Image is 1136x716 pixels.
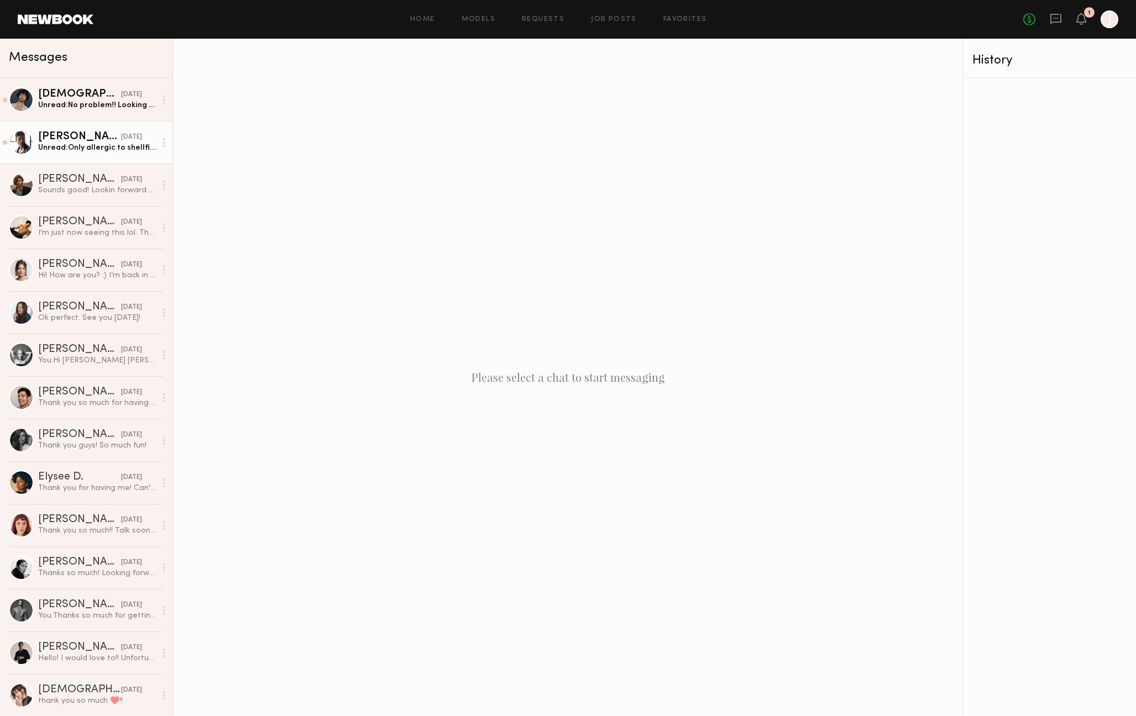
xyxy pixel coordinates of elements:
[121,175,142,185] div: [DATE]
[121,132,142,143] div: [DATE]
[121,260,142,270] div: [DATE]
[38,610,156,621] div: You: Thanks so much for getting back to [GEOGRAPHIC_DATA]! No worries and yes we would love to ma...
[38,185,156,196] div: Sounds good! Lookin forward to it :)
[591,16,637,23] a: Job Posts
[38,270,156,281] div: Hi! How are you? :) I’m back in town and just wanted to confirm 10-1 weds?
[121,472,142,483] div: [DATE]
[38,131,121,143] div: [PERSON_NAME]
[38,228,156,238] div: I’m just now seeing this lol. Thank you, it was my absolute pleasure being involved!
[121,643,142,653] div: [DATE]
[173,39,963,716] div: Please select a chat to start messaging
[121,217,142,228] div: [DATE]
[38,174,121,185] div: [PERSON_NAME]
[38,387,121,398] div: [PERSON_NAME]
[38,525,156,536] div: Thank you so much!! Talk soon ☺️
[1088,10,1091,16] div: 1
[663,16,707,23] a: Favorites
[38,514,121,525] div: [PERSON_NAME]
[121,557,142,568] div: [DATE]
[38,89,121,100] div: [DEMOGRAPHIC_DATA][PERSON_NAME]
[38,344,121,355] div: [PERSON_NAME]
[121,345,142,355] div: [DATE]
[121,387,142,398] div: [DATE]
[972,54,1127,67] div: History
[38,685,121,696] div: [DEMOGRAPHIC_DATA][PERSON_NAME]
[38,259,121,270] div: [PERSON_NAME]
[38,642,121,653] div: [PERSON_NAME]
[38,302,121,313] div: [PERSON_NAME]
[38,143,156,153] div: Unread: Only allergic to shellfish, everything else is good!
[38,429,121,440] div: [PERSON_NAME]
[9,51,67,64] span: Messages
[38,440,156,451] div: Thank you guys! So much fun!
[38,355,156,366] div: You: Hi [PERSON_NAME] [PERSON_NAME] here - Creative Director @ Junk Food Clothing =) Crazy last m...
[38,599,121,610] div: [PERSON_NAME]
[38,472,121,483] div: Elysee D.
[121,685,142,696] div: [DATE]
[38,217,121,228] div: [PERSON_NAME]
[462,16,495,23] a: Models
[38,100,156,110] div: Unread: No problem!! Looking forward to working together soon! Thanks! [DEMOGRAPHIC_DATA]
[38,557,121,568] div: [PERSON_NAME]
[121,600,142,610] div: [DATE]
[1101,10,1118,28] a: J
[121,515,142,525] div: [DATE]
[38,696,156,706] div: thank you so much ♥️!!
[121,89,142,100] div: [DATE]
[38,398,156,408] div: Thank you so much for having me! Your team is wonderful. So grateful to have been a part of that ...
[38,653,156,664] div: Hello! I would love to!! Unfortunately, I have a conflict that day. Is there any other day you mi...
[38,483,156,493] div: Thank you for having me! Can’t wait to see everything:)
[38,568,156,578] div: Thanks so much! Looking forward to working together then!
[121,302,142,313] div: [DATE]
[410,16,435,23] a: Home
[121,430,142,440] div: [DATE]
[38,313,156,323] div: Ok perfect. See you [DATE]!
[522,16,564,23] a: Requests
